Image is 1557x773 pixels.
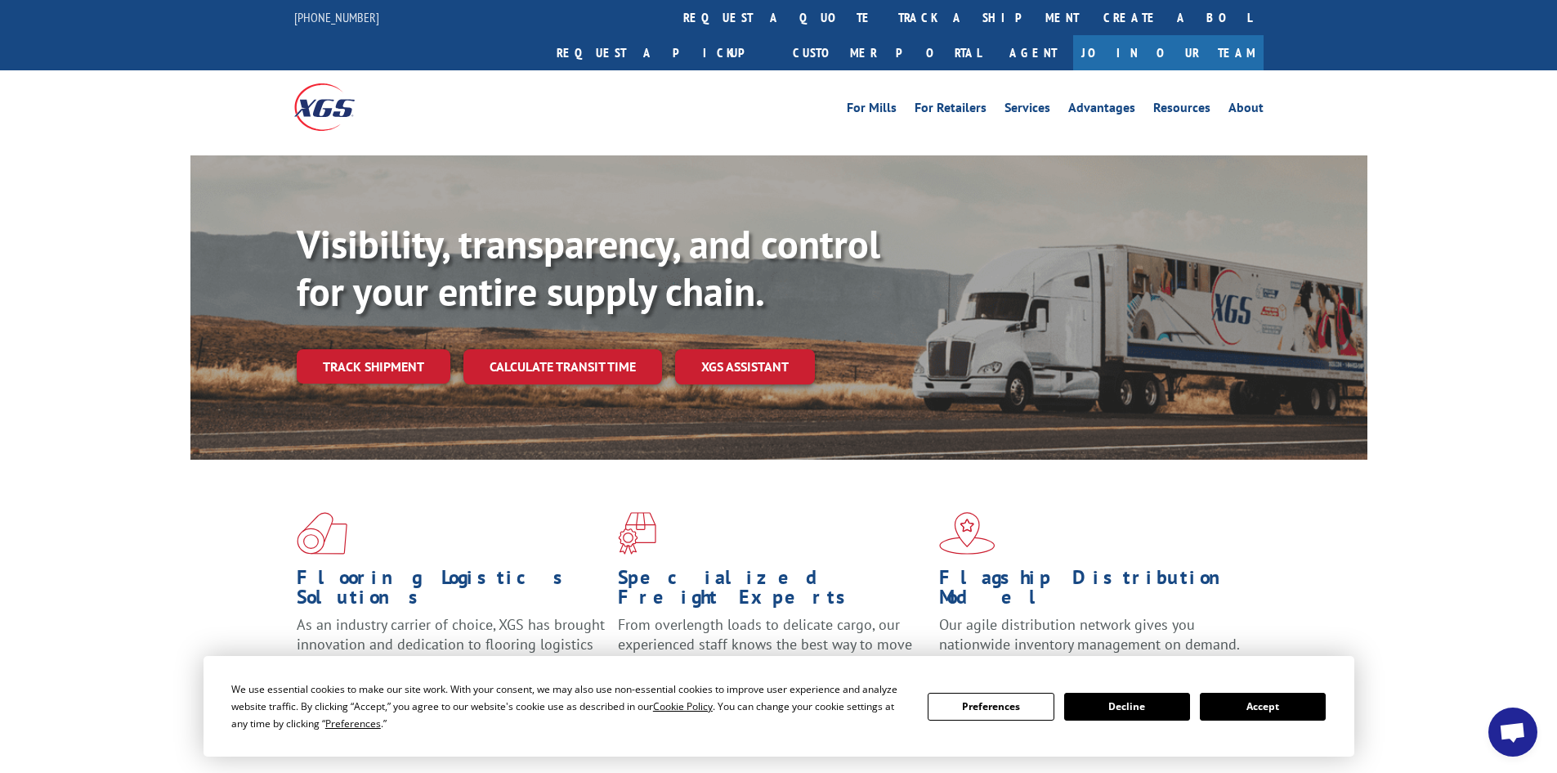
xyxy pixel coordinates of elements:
[675,349,815,384] a: XGS ASSISTANT
[297,218,880,317] b: Visibility, transparency, and control for your entire supply chain.
[231,681,908,732] div: We use essential cookies to make our site work. With your consent, we may also use non-essential ...
[939,512,995,555] img: xgs-icon-flagship-distribution-model-red
[294,9,379,25] a: [PHONE_NUMBER]
[1200,693,1326,721] button: Accept
[297,349,450,384] a: Track shipment
[1068,101,1135,119] a: Advantages
[297,615,605,673] span: As an industry carrier of choice, XGS has brought innovation and dedication to flooring logistics...
[297,512,347,555] img: xgs-icon-total-supply-chain-intelligence-red
[1153,101,1210,119] a: Resources
[915,101,987,119] a: For Retailers
[618,615,927,688] p: From overlength loads to delicate cargo, our experienced staff knows the best way to move your fr...
[653,699,713,713] span: Cookie Policy
[618,568,927,615] h1: Specialized Freight Experts
[928,693,1054,721] button: Preferences
[993,35,1073,70] a: Agent
[1073,35,1264,70] a: Join Our Team
[297,568,606,615] h1: Flooring Logistics Solutions
[939,568,1248,615] h1: Flagship Distribution Model
[847,101,897,119] a: For Mills
[325,717,381,730] span: Preferences
[939,615,1240,654] span: Our agile distribution network gives you nationwide inventory management on demand.
[544,35,781,70] a: Request a pickup
[463,349,662,384] a: Calculate transit time
[1228,101,1264,119] a: About
[204,656,1354,757] div: Cookie Consent Prompt
[781,35,993,70] a: Customer Portal
[1064,693,1190,721] button: Decline
[1004,101,1050,119] a: Services
[1488,708,1537,757] div: Open chat
[618,512,656,555] img: xgs-icon-focused-on-flooring-red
